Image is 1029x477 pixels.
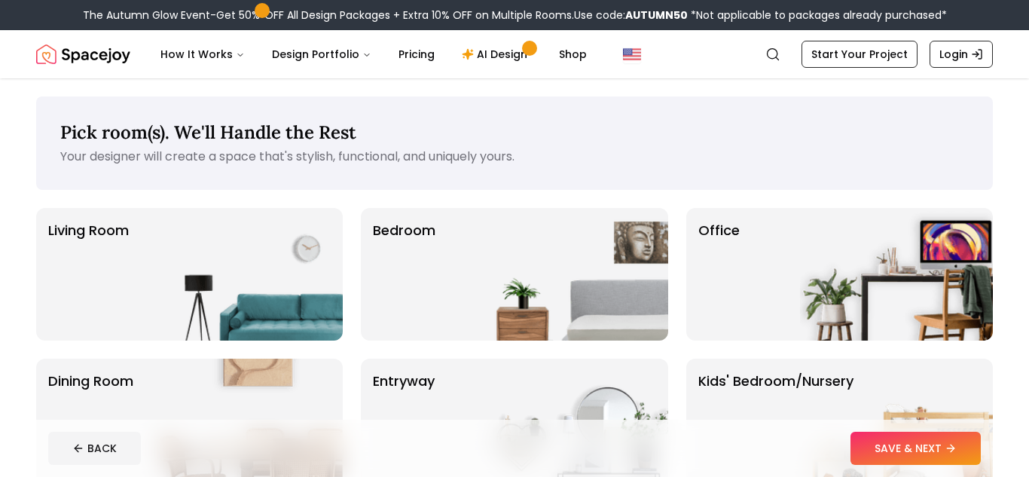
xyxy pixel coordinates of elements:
[802,41,918,68] a: Start Your Project
[60,121,356,144] span: Pick room(s). We'll Handle the Rest
[148,39,257,69] button: How It Works
[547,39,599,69] a: Shop
[930,41,993,68] a: Login
[850,432,981,465] button: SAVE & NEXT
[36,39,130,69] a: Spacejoy
[450,39,544,69] a: AI Design
[800,208,993,341] img: Office
[574,8,688,23] span: Use code:
[48,220,129,329] p: Living Room
[150,208,343,341] img: Living Room
[698,220,740,329] p: Office
[475,208,668,341] img: Bedroom
[36,30,993,78] nav: Global
[36,39,130,69] img: Spacejoy Logo
[83,8,947,23] div: The Autumn Glow Event-Get 50% OFF All Design Packages + Extra 10% OFF on Multiple Rooms.
[60,148,969,166] p: Your designer will create a space that's stylish, functional, and uniquely yours.
[625,8,688,23] b: AUTUMN50
[688,8,947,23] span: *Not applicable to packages already purchased*
[48,432,141,465] button: BACK
[373,220,435,329] p: Bedroom
[386,39,447,69] a: Pricing
[623,45,641,63] img: United States
[148,39,599,69] nav: Main
[260,39,383,69] button: Design Portfolio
